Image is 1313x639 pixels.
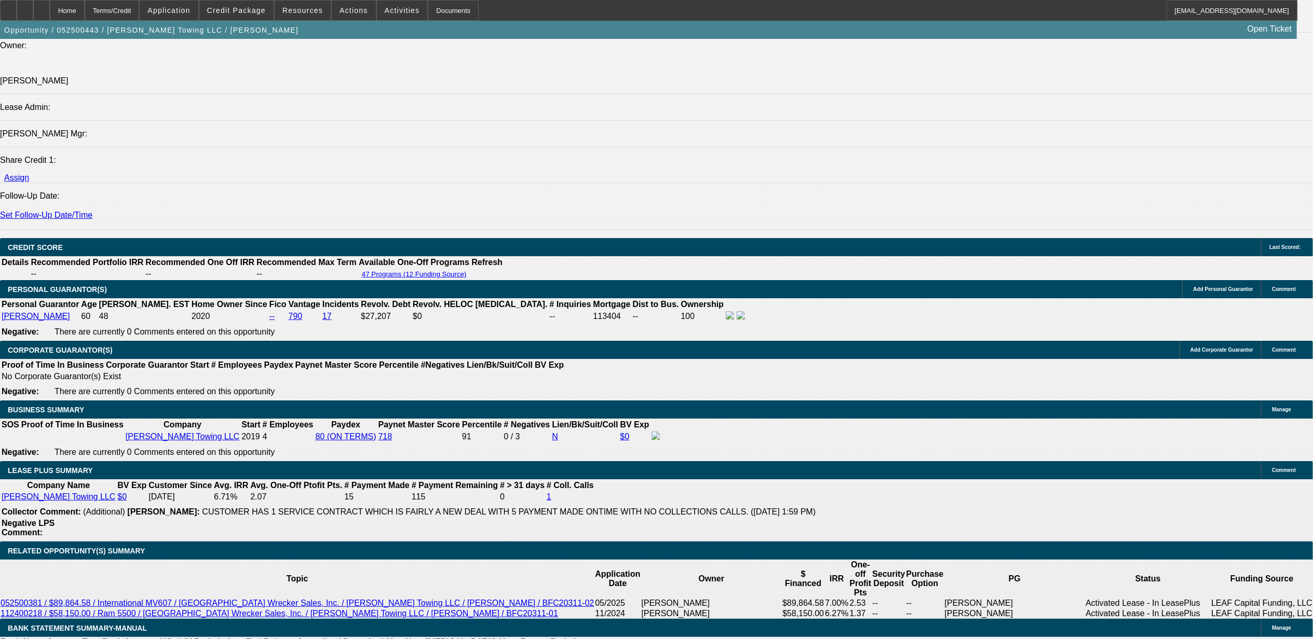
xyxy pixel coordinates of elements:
[263,432,267,441] span: 4
[263,420,314,429] b: # Employees
[30,257,144,268] th: Recommended Portfolio IRR
[1272,467,1296,473] span: Comment
[378,420,460,429] b: Paynet Master Score
[256,257,357,268] th: Recommended Max Term
[1272,625,1291,631] span: Manage
[289,312,303,321] a: 790
[412,481,498,490] b: # Payment Remaining
[680,311,724,322] td: 100
[295,360,377,369] b: Paynet Master Score
[8,406,84,414] span: BUSINESS SUMMARY
[594,608,641,619] td: 11/2024
[140,1,198,20] button: Application
[21,420,124,430] th: Proof of Time In Business
[1085,560,1211,598] th: Status
[594,598,641,608] td: 05/2025
[1243,20,1296,38] a: Open Ticket
[2,327,39,336] b: Negative:
[632,311,680,322] td: --
[99,300,189,309] b: [PERSON_NAME]. EST
[2,300,79,309] b: Personal Guarantor
[471,257,503,268] th: Refresh
[385,6,420,15] span: Activities
[467,360,533,369] b: Lien/Bk/Suit/Coll
[641,608,782,619] td: [PERSON_NAME]
[289,300,320,309] b: Vantage
[241,420,260,429] b: Start
[2,492,115,501] a: [PERSON_NAME] Towing LLC
[905,608,944,619] td: --
[652,432,660,440] img: facebook-icon.png
[148,492,212,502] td: [DATE]
[27,481,90,490] b: Company Name
[782,598,824,608] td: $89,864.58
[250,481,342,490] b: Avg. One-Off Ptofit Pts.
[81,300,97,309] b: Age
[413,300,548,309] b: Revolv. HELOC [MEDICAL_DATA].
[499,492,545,502] td: 0
[30,269,144,279] td: --
[211,360,262,369] b: # Employees
[547,481,594,490] b: # Coll. Calls
[1,360,104,370] th: Proof of Time In Business
[1,420,20,430] th: SOS
[83,507,125,516] span: (Additional)
[2,448,39,456] b: Negative:
[905,598,944,608] td: --
[147,6,190,15] span: Application
[322,300,359,309] b: Incidents
[500,481,545,490] b: # > 31 days
[620,432,630,441] a: $0
[681,300,724,309] b: Ownership
[849,608,872,619] td: 1.37
[462,432,502,441] div: 91
[1,609,558,618] a: 112400218 / $58,150.00 / Ram 5500 / [GEOGRAPHIC_DATA] Wrecker Sales, Inc. / [PERSON_NAME] Towing ...
[269,312,275,321] a: --
[145,257,255,268] th: Recommended One Off IRR
[359,270,470,279] button: 47 Programs (12 Funding Source)
[8,243,63,252] span: CREDIT SCORE
[264,360,293,369] b: Paydex
[944,560,1086,598] th: PG
[344,492,410,502] td: 15
[1085,608,1211,619] td: Activated Lease - In LeasePlus
[2,519,55,537] b: Negative LPS Comment:
[1,599,594,607] a: 052500381 / $89,864.58 / International MV607 / [GEOGRAPHIC_DATA] Wrecker Sales, Inc. / [PERSON_NA...
[547,492,551,501] a: 1
[872,598,905,608] td: --
[549,311,591,322] td: --
[1272,286,1296,292] span: Comment
[331,420,360,429] b: Paydex
[593,311,631,322] td: 113404
[726,311,734,320] img: facebook-icon.png
[849,598,872,608] td: 2.53
[164,420,201,429] b: Company
[199,1,274,20] button: Credit Package
[633,300,679,309] b: Dist to Bus.
[1272,347,1296,353] span: Comment
[905,560,944,598] th: Purchase Option
[148,481,212,490] b: Customer Since
[944,608,1086,619] td: [PERSON_NAME]
[256,269,357,279] td: --
[80,311,97,322] td: 60
[214,481,248,490] b: Avg. IRR
[340,6,368,15] span: Actions
[872,560,905,598] th: Security Deposit
[1,371,568,382] td: No Corporate Guarantor(s) Exist
[275,1,331,20] button: Resources
[552,420,618,429] b: Lien/Bk/Suit/Coll
[2,507,81,516] b: Collector Comment:
[504,420,550,429] b: # Negatives
[192,312,210,321] span: 2020
[316,432,376,441] a: 80 (ON TERMS)
[1211,608,1313,619] td: LEAF Capital Funding, LLC
[358,257,470,268] th: Available One-Off Programs
[379,360,418,369] b: Percentile
[360,311,411,322] td: $27,207
[361,300,411,309] b: Revolv. Debt
[126,432,239,441] a: [PERSON_NAME] Towing LLC
[1211,560,1313,598] th: Funding Source
[8,547,145,555] span: RELATED OPPORTUNITY(S) SUMMARY
[641,598,782,608] td: [PERSON_NAME]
